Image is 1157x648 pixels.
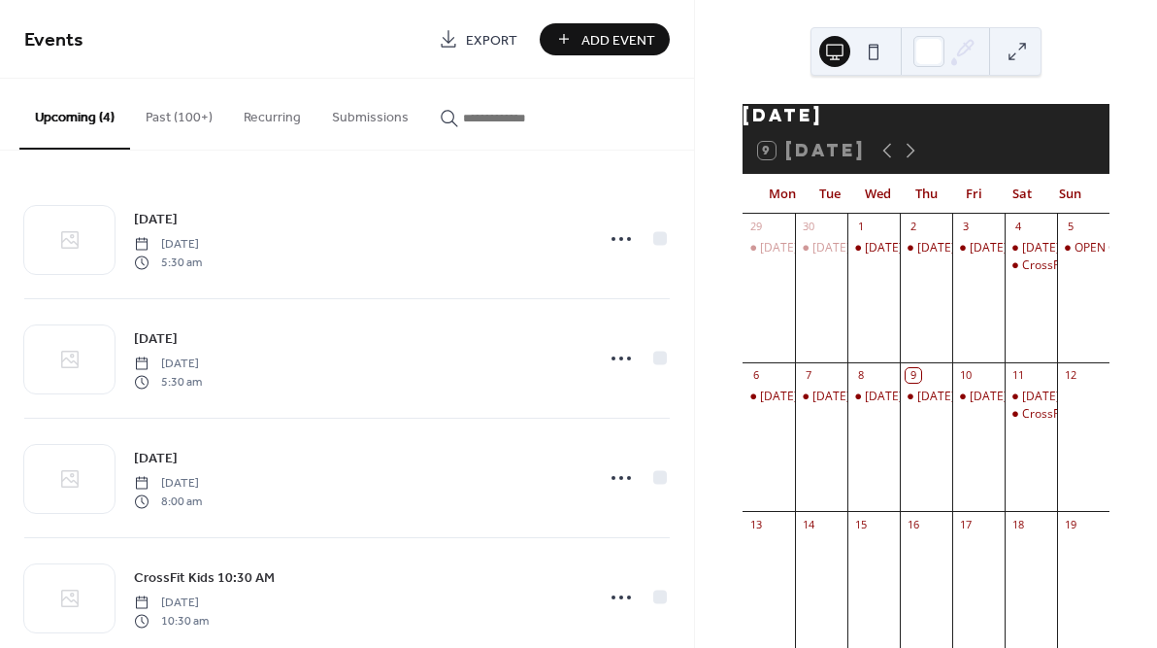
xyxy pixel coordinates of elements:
div: [DATE] [917,389,955,405]
a: [DATE] [134,208,178,230]
div: 18 [1010,517,1025,531]
div: Thursday 2 Oct [900,240,952,256]
div: Mon [758,175,806,214]
button: Past (100+) [130,79,228,148]
div: Sun [1046,175,1094,214]
div: Saturday 11 Oct [1005,389,1057,405]
div: 13 [748,517,763,531]
div: 19 [1063,517,1077,531]
div: CrossFit Kids 10:30 AM [1022,406,1145,423]
div: 7 [801,368,815,383]
span: Add Event [581,30,655,51]
span: 5:30 am [134,254,202,271]
span: [DATE] [134,449,178,469]
div: Tuesday 7 Oct [795,389,847,405]
div: Tuesday 30 Sept [795,240,847,256]
div: [DATE] [1022,389,1060,405]
div: Fri [950,175,998,214]
div: CrossFit Kids 10:30 AM [1005,406,1057,423]
div: Thursday 9 Oct [900,389,952,405]
div: 12 [1063,368,1077,383]
div: Friday 10 Oct [952,389,1005,405]
div: CrossFit Kids 10:30 AM [1022,257,1145,274]
span: Events [24,21,83,59]
button: Upcoming (4) [19,79,130,150]
div: 15 [853,517,868,531]
div: Saturday 4 Oct [1005,240,1057,256]
div: OPEN GYM 9 AM [1057,240,1109,256]
span: [DATE] [134,329,178,350]
span: [DATE] [134,475,202,493]
div: 10 [958,368,973,383]
div: [DATE] [865,389,903,405]
div: CrossFit Kids 10:30 AM [1005,257,1057,274]
a: Export [424,23,532,55]
div: 2 [906,220,920,234]
div: [DATE] [760,240,798,256]
div: 1 [853,220,868,234]
div: 16 [906,517,920,531]
div: 4 [1010,220,1025,234]
span: 10:30 am [134,612,209,630]
div: 6 [748,368,763,383]
div: [DATE] [743,104,1109,127]
span: 5:30 am [134,373,202,391]
div: [DATE] [812,240,850,256]
div: Wednesday 8 Oct [847,389,900,405]
span: [DATE] [134,236,202,254]
a: [DATE] [134,327,178,350]
span: 8:00 am [134,493,202,510]
button: Submissions [316,79,424,148]
div: Wed [854,175,902,214]
span: CrossFit Kids 10:30 AM [134,568,275,589]
div: [DATE] [760,389,798,405]
div: 5 [1063,220,1077,234]
div: Monday 6 Oct [743,389,795,405]
div: Wednesday 1 Oct [847,240,900,256]
a: CrossFit Kids 10:30 AM [134,566,275,589]
div: 30 [801,220,815,234]
div: [DATE] [1022,240,1060,256]
div: Monday 29 Sept [743,240,795,256]
span: [DATE] [134,356,202,373]
div: 11 [1010,368,1025,383]
div: 9 [906,368,920,383]
div: Sat [998,175,1045,214]
div: 17 [958,517,973,531]
button: Recurring [228,79,316,148]
a: [DATE] [134,447,178,469]
div: 3 [958,220,973,234]
span: [DATE] [134,595,209,612]
div: [DATE] [865,240,903,256]
div: 14 [801,517,815,531]
div: 29 [748,220,763,234]
div: [DATE] [970,240,1008,256]
div: [DATE] [917,240,955,256]
div: Tue [807,175,854,214]
button: Add Event [540,23,670,55]
span: Export [466,30,517,51]
div: [DATE] [970,389,1008,405]
span: [DATE] [134,210,178,230]
div: [DATE] [812,389,850,405]
div: 8 [853,368,868,383]
div: Thu [902,175,949,214]
div: Friday 3 Oct [952,240,1005,256]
